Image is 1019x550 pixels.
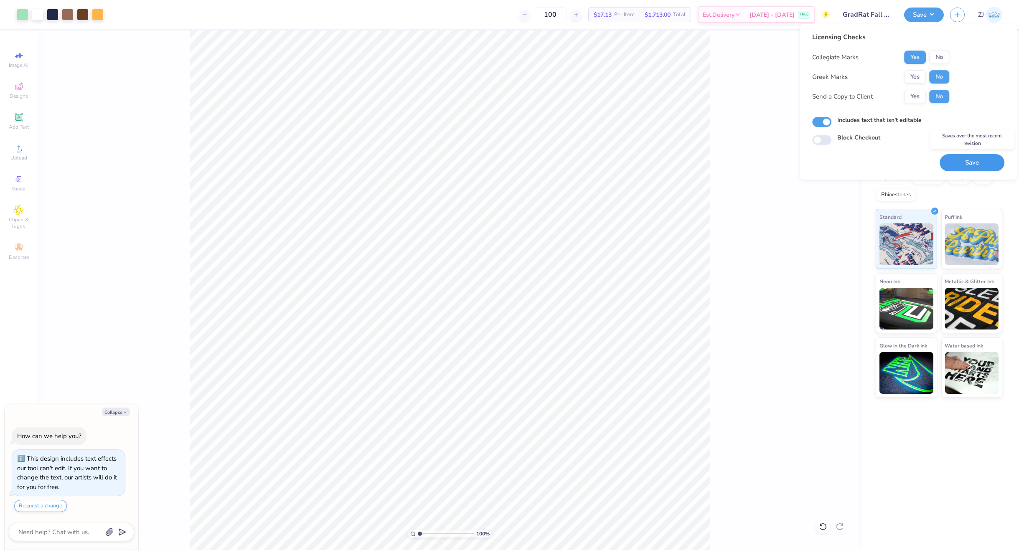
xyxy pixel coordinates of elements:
span: Per Item [614,10,635,19]
div: Collegiate Marks [812,53,859,62]
div: Greek Marks [812,72,848,82]
button: No [929,51,949,64]
span: FREE [800,12,808,18]
span: Greek [13,185,25,192]
button: Yes [904,70,926,84]
button: No [929,90,949,103]
img: Water based Ink [945,352,999,394]
img: Glow in the Dark Ink [879,352,933,394]
div: Rhinestones [876,189,916,201]
span: Decorate [9,254,29,261]
span: Est. Delivery [703,10,734,19]
span: Designs [10,93,28,99]
span: Upload [10,155,27,161]
span: Puff Ink [945,213,963,221]
div: Licensing Checks [812,32,949,42]
img: Neon Ink [879,288,933,329]
span: Standard [879,213,902,221]
span: Add Text [9,124,29,130]
button: Request a change [14,500,67,512]
a: ZJ [978,7,1002,23]
span: Glow in the Dark Ink [879,341,927,350]
span: Water based Ink [945,341,983,350]
div: How can we help you? [17,432,81,440]
img: Metallic & Glitter Ink [945,288,999,329]
span: Total [673,10,686,19]
div: Saves over the most recent revision [930,130,1014,149]
img: Zhor Junavee Antocan [986,7,1002,23]
span: [DATE] - [DATE] [750,10,795,19]
img: Puff Ink [945,223,999,265]
button: No [929,70,949,84]
span: $17.13 [594,10,612,19]
label: Block Checkout [837,133,880,142]
button: Save [940,154,1004,171]
input: Untitled Design [836,6,898,23]
div: Send a Copy to Client [812,92,873,101]
input: – – [534,7,567,22]
span: ZJ [978,10,984,20]
button: Yes [904,90,926,103]
label: Includes text that isn't editable [837,116,922,124]
button: Collapse [102,408,130,416]
button: Yes [904,51,926,64]
span: $1,713.00 [645,10,671,19]
span: Image AI [9,62,29,68]
span: Neon Ink [879,277,900,286]
span: 100 % [476,530,490,537]
div: This design includes text effects our tool can't edit. If you want to change the text, our artist... [17,454,117,491]
span: Metallic & Glitter Ink [945,277,994,286]
img: Standard [879,223,933,265]
span: Clipart & logos [4,216,33,230]
button: Save [904,8,944,22]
